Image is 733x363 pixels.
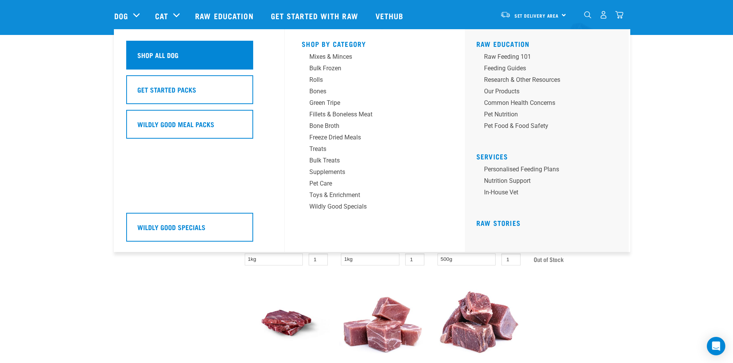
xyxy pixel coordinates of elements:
[309,52,429,61] div: Mixes & Minces
[302,64,448,75] a: Bulk Frozen
[302,40,448,46] h5: Shop By Category
[484,121,604,131] div: Pet Food & Food Safety
[302,121,448,133] a: Bone Broth
[707,337,725,355] div: Open Intercom Messenger
[514,14,559,17] span: Set Delivery Area
[187,0,263,31] a: Raw Education
[302,133,448,144] a: Freeze Dried Meals
[484,87,604,96] div: Our Products
[309,87,429,96] div: Bones
[476,188,623,199] a: In-house vet
[302,179,448,191] a: Pet Care
[615,11,623,19] img: home-icon@2x.png
[302,202,448,214] a: Wildly Good Specials
[309,156,429,165] div: Bulk Treats
[302,75,448,87] a: Rolls
[476,98,623,110] a: Common Health Concerns
[501,254,521,265] input: 1
[309,191,429,200] div: Toys & Enrichment
[484,75,604,85] div: Research & Other Resources
[476,52,623,64] a: Raw Feeding 101
[302,144,448,156] a: Treats
[309,144,429,154] div: Treats
[302,167,448,179] a: Supplements
[484,110,604,119] div: Pet Nutrition
[302,110,448,121] a: Fillets & Boneless Meat
[599,11,608,19] img: user.png
[476,87,623,98] a: Our Products
[137,50,179,60] h5: Shop All Dog
[476,75,623,87] a: Research & Other Resources
[137,85,196,94] h5: Get Started Packs
[309,202,429,211] div: Wildly Good Specials
[309,98,429,108] div: Green Tripe
[584,11,591,18] img: home-icon-1@2x.png
[500,11,511,18] img: van-moving.png
[137,119,214,129] h5: Wildly Good Meal Packs
[476,110,623,121] a: Pet Nutrition
[126,110,272,144] a: Wildly Good Meal Packs
[309,121,429,131] div: Bone Broth
[476,176,623,188] a: Nutrition Support
[368,0,413,31] a: Vethub
[309,133,429,142] div: Freeze Dried Meals
[534,254,564,265] span: Out of Stock
[309,179,429,188] div: Pet Care
[302,87,448,98] a: Bones
[484,64,604,73] div: Feeding Guides
[309,254,328,265] input: 1
[476,121,623,133] a: Pet Food & Food Safety
[405,254,424,265] input: 1
[476,64,623,75] a: Feeding Guides
[302,98,448,110] a: Green Tripe
[484,52,604,61] div: Raw Feeding 101
[476,221,521,225] a: Raw Stories
[476,42,530,46] a: Raw Education
[302,191,448,202] a: Toys & Enrichment
[126,213,272,247] a: Wildly Good Specials
[476,165,623,176] a: Personalised Feeding Plans
[309,75,429,85] div: Rolls
[263,0,368,31] a: Get started with Raw
[309,64,429,73] div: Bulk Frozen
[309,167,429,177] div: Supplements
[476,152,623,159] h5: Services
[484,98,604,108] div: Common Health Concerns
[126,75,272,110] a: Get Started Packs
[114,10,128,22] a: Dog
[155,10,168,22] a: Cat
[302,156,448,167] a: Bulk Treats
[137,222,205,232] h5: Wildly Good Specials
[309,110,429,119] div: Fillets & Boneless Meat
[302,52,448,64] a: Mixes & Minces
[126,41,272,75] a: Shop All Dog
